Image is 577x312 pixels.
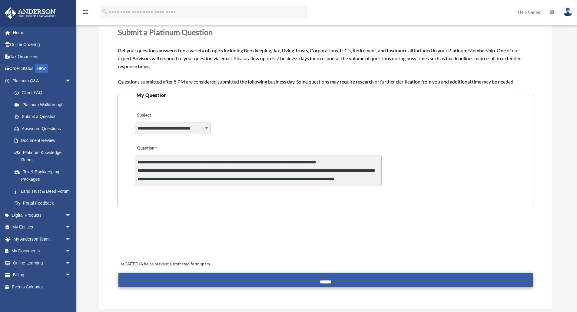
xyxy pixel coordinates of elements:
i: menu [82,8,89,16]
a: Land Trust & Deed Forum [8,185,80,197]
a: Submit a Question [8,111,77,123]
a: Digital Productsarrow_drop_down [4,209,80,221]
a: Tax & Bookkeeping Packages [8,166,80,185]
div: reCAPTCHA helps prevent automated form spam. [118,261,532,268]
a: My Anderson Teamarrow_drop_down [4,233,80,245]
span: arrow_drop_down [65,233,77,245]
a: Client FAQ [8,87,80,99]
div: NEW [35,64,48,73]
a: Billingarrow_drop_down [4,269,80,281]
img: User Pic [563,8,572,16]
a: menu [82,11,89,16]
a: Platinum Q&Aarrow_drop_down [4,75,80,87]
a: My Documentsarrow_drop_down [4,245,80,257]
span: arrow_drop_down [65,75,77,87]
span: arrow_drop_down [65,269,77,281]
iframe: reCAPTCHA [119,225,211,248]
a: Online Ordering [4,39,80,51]
img: Anderson Advisors Platinum Portal [3,7,58,19]
a: My Entitiesarrow_drop_down [4,221,80,233]
legend: My Question [134,91,517,99]
a: Document Review [8,135,80,147]
a: Home [4,27,80,39]
a: Answered Questions [8,123,80,135]
span: Submit a Platinum Question [118,28,213,37]
span: arrow_drop_down [65,245,77,258]
span: arrow_drop_down [65,209,77,222]
i: search [101,8,108,15]
a: Platinum Walkthrough [8,99,80,111]
a: Online Learningarrow_drop_down [4,257,80,269]
a: Events Calendar [4,281,80,293]
a: Platinum Knowledge Room [8,146,80,166]
a: Order StatusNEW [4,63,80,75]
label: Question [135,144,182,153]
a: Tax Organizers [4,51,80,63]
a: Portal Feedback [8,197,80,209]
span: arrow_drop_down [65,221,77,234]
span: arrow_drop_down [65,257,77,269]
label: Subject [135,111,192,120]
